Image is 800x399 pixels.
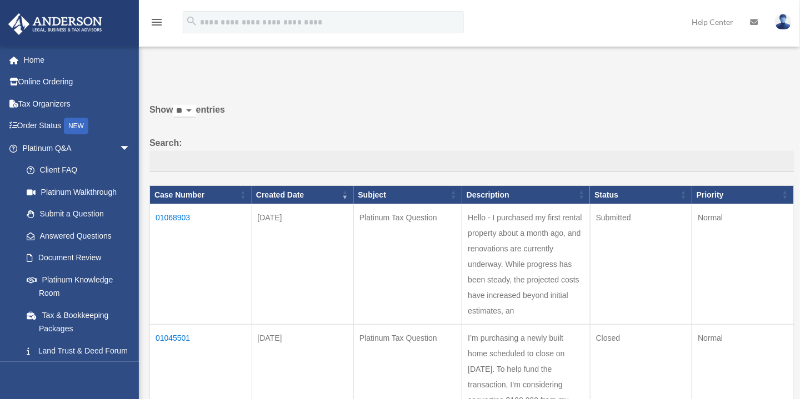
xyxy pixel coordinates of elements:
[590,204,692,325] td: Submitted
[5,13,106,35] img: Anderson Advisors Platinum Portal
[692,185,794,204] th: Priority: activate to sort column ascending
[8,137,142,159] a: Platinum Q&Aarrow_drop_down
[252,204,354,325] td: [DATE]
[590,185,692,204] th: Status: activate to sort column ascending
[8,93,147,115] a: Tax Organizers
[119,137,142,160] span: arrow_drop_down
[173,105,196,118] select: Showentries
[150,185,252,204] th: Case Number: activate to sort column ascending
[775,14,792,30] img: User Pic
[8,71,147,93] a: Online Ordering
[149,151,794,172] input: Search:
[354,185,462,204] th: Subject: activate to sort column ascending
[150,19,163,29] a: menu
[150,204,252,325] td: 01068903
[462,204,590,325] td: Hello - I purchased my first rental property about a month ago, and renovations are currently und...
[462,185,590,204] th: Description: activate to sort column ascending
[16,269,142,304] a: Platinum Knowledge Room
[16,362,142,384] a: Portal Feedback
[16,225,136,247] a: Answered Questions
[149,135,794,172] label: Search:
[16,340,142,362] a: Land Trust & Deed Forum
[16,247,142,269] a: Document Review
[64,118,88,134] div: NEW
[8,115,147,138] a: Order StatusNEW
[186,15,198,27] i: search
[16,203,142,225] a: Submit a Question
[16,304,142,340] a: Tax & Bookkeeping Packages
[150,16,163,29] i: menu
[354,204,462,325] td: Platinum Tax Question
[16,181,142,203] a: Platinum Walkthrough
[8,49,147,71] a: Home
[692,204,794,325] td: Normal
[149,102,794,129] label: Show entries
[16,159,142,181] a: Client FAQ
[252,185,354,204] th: Created Date: activate to sort column ascending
